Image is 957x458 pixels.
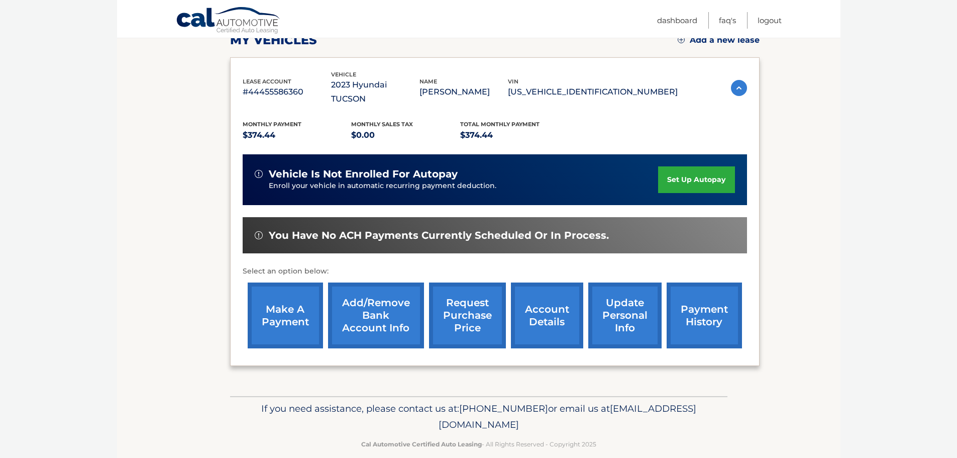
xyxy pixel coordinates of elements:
[511,283,583,348] a: account details
[230,33,317,48] h2: my vehicles
[758,12,782,29] a: Logout
[243,265,747,278] p: Select an option below:
[237,439,721,449] p: - All Rights Reserved - Copyright 2025
[243,78,291,85] span: lease account
[588,283,662,348] a: update personal info
[658,166,734,193] a: set up autopay
[460,121,540,128] span: Total Monthly Payment
[678,35,760,45] a: Add a new lease
[508,85,678,99] p: [US_VEHICLE_IDENTIFICATION_NUMBER]
[255,170,263,178] img: alert-white.svg
[331,71,356,78] span: vehicle
[731,80,747,96] img: accordion-active.svg
[331,78,419,106] p: 2023 Hyundai TUCSON
[439,403,696,430] span: [EMAIL_ADDRESS][DOMAIN_NAME]
[351,121,413,128] span: Monthly sales Tax
[657,12,697,29] a: Dashboard
[243,85,331,99] p: #44455586360
[361,440,482,448] strong: Cal Automotive Certified Auto Leasing
[248,283,323,348] a: make a payment
[176,7,281,36] a: Cal Automotive
[719,12,736,29] a: FAQ's
[459,403,548,414] span: [PHONE_NUMBER]
[269,168,458,180] span: vehicle is not enrolled for autopay
[237,401,721,433] p: If you need assistance, please contact us at: or email us at
[269,180,659,192] p: Enroll your vehicle in automatic recurring payment deduction.
[508,78,518,85] span: vin
[460,128,569,142] p: $374.44
[667,283,742,348] a: payment history
[269,229,609,242] span: You have no ACH payments currently scheduled or in process.
[328,283,424,348] a: Add/Remove bank account info
[678,36,685,43] img: add.svg
[255,231,263,239] img: alert-white.svg
[243,128,352,142] p: $374.44
[419,78,437,85] span: name
[429,283,506,348] a: request purchase price
[419,85,508,99] p: [PERSON_NAME]
[351,128,460,142] p: $0.00
[243,121,301,128] span: Monthly Payment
